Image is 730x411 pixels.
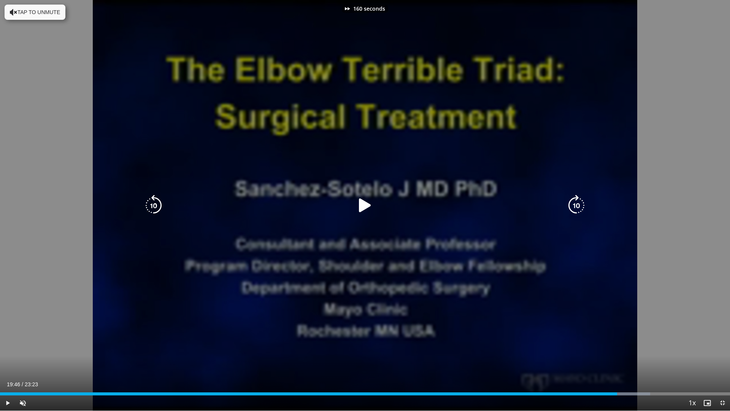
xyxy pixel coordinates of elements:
span: 23:23 [25,381,38,387]
p: 160 seconds [353,6,385,11]
span: / [22,381,23,387]
button: Enable picture-in-picture mode [700,395,715,411]
button: Tap to unmute [5,5,65,20]
button: Playback Rate [684,395,700,411]
button: Exit Fullscreen [715,395,730,411]
button: Unmute [15,395,30,411]
span: 19:46 [7,381,20,387]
